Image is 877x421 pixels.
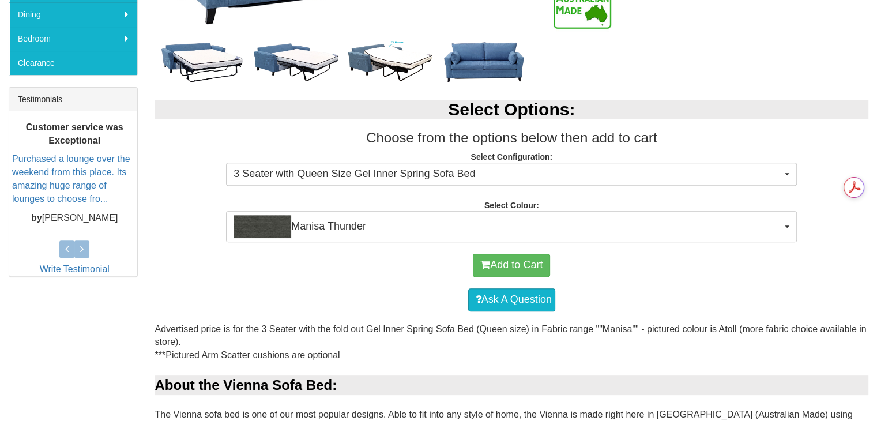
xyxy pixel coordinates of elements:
[12,154,130,204] a: Purchased a lounge over the weekend from this place. Its amazing huge range of lounges to choose ...
[226,163,797,186] button: 3 Seater with Queen Size Gel Inner Spring Sofa Bed
[484,201,539,210] strong: Select Colour:
[9,2,137,27] a: Dining
[40,264,110,274] a: Write Testimonial
[234,215,782,238] span: Manisa Thunder
[9,88,137,111] div: Testimonials
[12,212,137,225] p: [PERSON_NAME]
[155,130,869,145] h3: Choose from the options below then add to cart
[468,288,555,311] a: Ask A Question
[234,167,782,182] span: 3 Seater with Queen Size Gel Inner Spring Sofa Bed
[226,211,797,242] button: Manisa ThunderManisa Thunder
[9,27,137,51] a: Bedroom
[26,122,123,145] b: Customer service was Exceptional
[234,215,291,238] img: Manisa Thunder
[471,152,552,161] strong: Select Configuration:
[31,213,42,223] b: by
[473,254,550,277] button: Add to Cart
[9,51,137,75] a: Clearance
[155,375,869,395] div: About the Vienna Sofa Bed:
[448,100,575,119] b: Select Options:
